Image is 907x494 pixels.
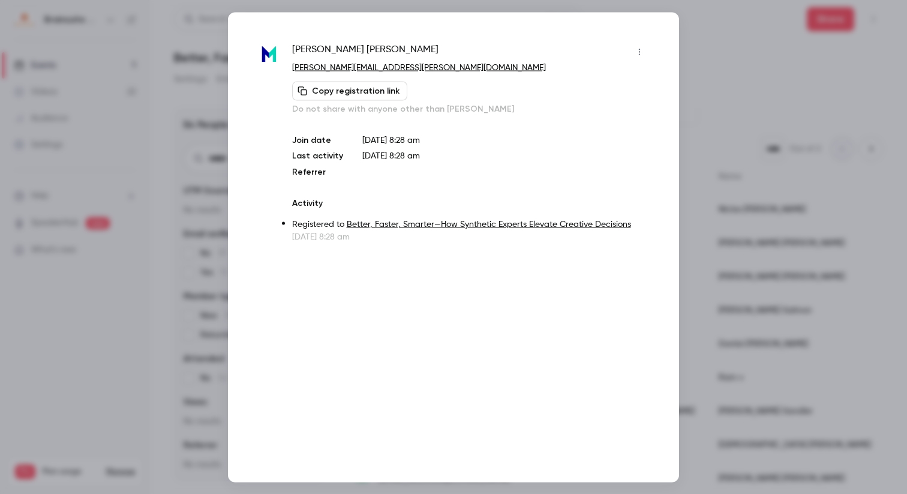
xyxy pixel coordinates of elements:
p: Referrer [292,166,343,178]
button: Copy registration link [292,81,407,100]
span: [PERSON_NAME] [PERSON_NAME] [292,42,439,61]
span: [DATE] 8:28 am [362,151,420,160]
p: Join date [292,134,343,146]
p: Do not share with anyone other than [PERSON_NAME] [292,103,649,115]
p: Registered to [292,218,649,230]
p: [DATE] 8:28 am [362,134,649,146]
p: Activity [292,197,649,209]
a: Better, Faster, Smarter—How Synthetic Experts Elevate Creative Decisions [347,220,631,228]
img: effem.com [258,43,280,65]
p: Last activity [292,149,343,162]
p: [DATE] 8:28 am [292,230,649,242]
a: [PERSON_NAME][EMAIL_ADDRESS][PERSON_NAME][DOMAIN_NAME] [292,63,546,71]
